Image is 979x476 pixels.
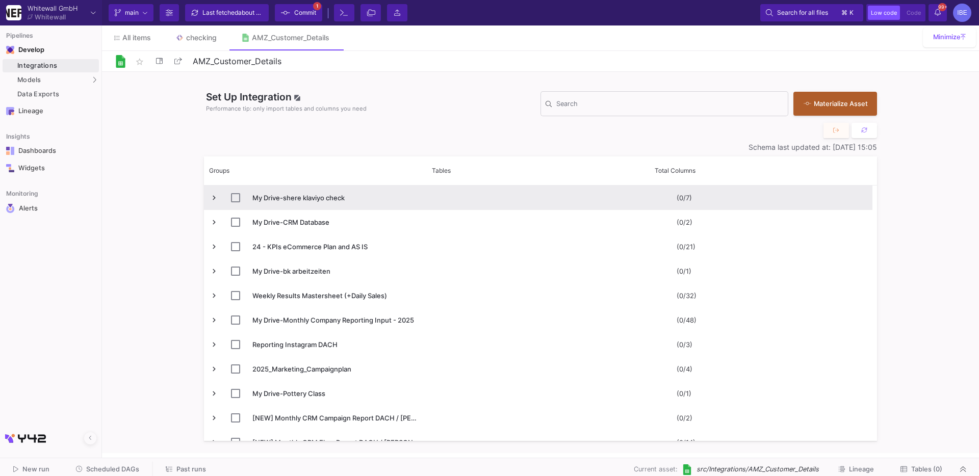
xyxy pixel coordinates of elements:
span: Past runs [176,465,206,473]
span: ⌘ [841,7,847,19]
span: [NEW] Monthly CRM Campaign Report DACH / [PERSON_NAME] - Klaviyo [252,406,420,430]
a: Navigation iconAlerts [3,200,99,217]
button: ⌘k [838,7,858,19]
button: 99+ [929,4,947,21]
span: My Drive-shere klaviyo check [252,186,420,210]
span: main [125,5,139,20]
div: AMZ_Customer_Details [252,34,329,42]
img: Logo [114,55,127,68]
span: Scheduled DAGs [86,465,139,473]
div: Schema last updated at: [DATE] 15:05 [204,143,877,151]
span: 99+ [938,3,946,11]
div: Data Exports [17,90,96,98]
span: Weekly Results Mastersheet (+Daily Sales) [252,284,420,308]
span: All items [122,34,151,42]
div: Alerts [19,204,85,213]
span: 2025_Marketing_Campaignplan [252,357,420,381]
button: IBE [950,4,971,22]
mat-expansion-panel-header: Navigation iconDevelop [3,42,99,58]
img: YZ4Yr8zUCx6JYM5gIgaTIQYeTXdcwQjnYC8iZtTV.png [6,5,21,20]
div: Press SPACE to select this row. [204,234,872,259]
y42-import-column-renderer: (0/2) [677,218,692,226]
button: Code [904,6,924,20]
div: Lineage [18,107,85,115]
img: Navigation icon [6,107,14,115]
div: Whitewall [35,14,66,20]
div: Set Up Integration [204,90,540,118]
div: IBE [953,4,971,22]
div: Press SPACE to select this row. [204,381,872,406]
div: Press SPACE to select this row. [204,357,872,381]
img: Navigation icon [6,204,15,213]
img: Tab icon [241,34,250,42]
div: Materialize Asset [804,99,862,109]
div: Press SPACE to select this row. [204,186,872,210]
y42-import-column-renderer: (0/32) [677,292,697,300]
div: Integrations [17,62,96,70]
span: Search for all files [777,5,828,20]
div: Press SPACE to select this row. [204,332,872,357]
div: Press SPACE to select this row. [204,406,872,430]
div: Press SPACE to select this row. [204,283,872,308]
button: main [109,4,153,21]
y42-import-column-renderer: (0/21) [677,243,695,251]
div: Press SPACE to select this row. [204,259,872,283]
img: Navigation icon [6,147,14,155]
y42-import-column-renderer: (0/3) [677,340,692,349]
span: Performance tip: only import tables and columns you need [206,104,367,113]
span: Tables [432,167,451,174]
a: Navigation iconLineage [3,103,99,119]
mat-icon: star_border [134,56,146,68]
y42-import-column-renderer: (0/1) [677,267,691,275]
div: Last fetched [202,5,264,20]
span: Lineage [849,465,874,473]
button: Search for all files⌘k [760,4,863,21]
a: Data Exports [3,88,99,101]
a: Integrations [3,59,99,72]
y42-import-column-renderer: (0/7) [677,194,692,202]
div: Dashboards [18,147,85,155]
span: [NEW] Monthly CRM Flow Report DACH / [PERSON_NAME] - Klaviyo [252,431,420,455]
span: Commit [294,5,316,20]
div: Develop [18,46,34,54]
span: Low code [871,9,897,16]
img: Tab icon [175,34,184,42]
a: Navigation iconDashboards [3,143,99,159]
button: Low code [868,6,900,20]
div: Press SPACE to select this row. [204,308,872,332]
span: Groups [209,167,229,174]
input: Search for Tables, Columns, etc. [556,101,783,110]
span: Tables (0) [911,465,942,473]
span: Total Columns [655,167,695,174]
span: k [849,7,854,19]
span: My Drive-CRM Database [252,210,420,234]
span: Reporting Instagram DACH [252,333,420,357]
button: Last fetchedabout 1 hour ago [185,4,269,21]
div: Widgets [18,164,85,172]
div: checking [186,34,217,42]
button: Commit [275,4,322,21]
a: Navigation iconWidgets [3,160,99,176]
span: Code [907,9,921,16]
span: src/Integrations/AMZ_Customer_Details [697,464,819,474]
y42-import-column-renderer: (0/48) [677,316,697,324]
button: Materialize Asset [793,92,877,116]
y42-import-column-renderer: (0/1) [677,389,691,398]
span: Current asset: [634,464,678,474]
span: Models [17,76,41,84]
span: My Drive-Pottery Class [252,382,420,406]
img: [Legacy] Google Sheets [682,464,692,475]
y42-import-column-renderer: (0/4) [677,365,692,373]
span: New run [22,465,49,473]
span: about 1 hour ago [238,9,286,16]
div: Press SPACE to select this row. [204,430,872,455]
y42-import-column-renderer: (0/2) [677,414,692,422]
img: Navigation icon [6,164,14,172]
y42-import-column-renderer: (0/14) [677,438,695,446]
span: My Drive-bk arbeitzeiten [252,259,420,283]
img: Navigation icon [6,46,14,54]
span: 24 - KPIs eCommerce Plan and AS IS [252,235,420,259]
div: Press SPACE to select this row. [204,210,872,234]
span: My Drive-Monthly Company Reporting Input - 2025 [252,308,420,332]
div: Whitewall GmbH [28,5,78,12]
